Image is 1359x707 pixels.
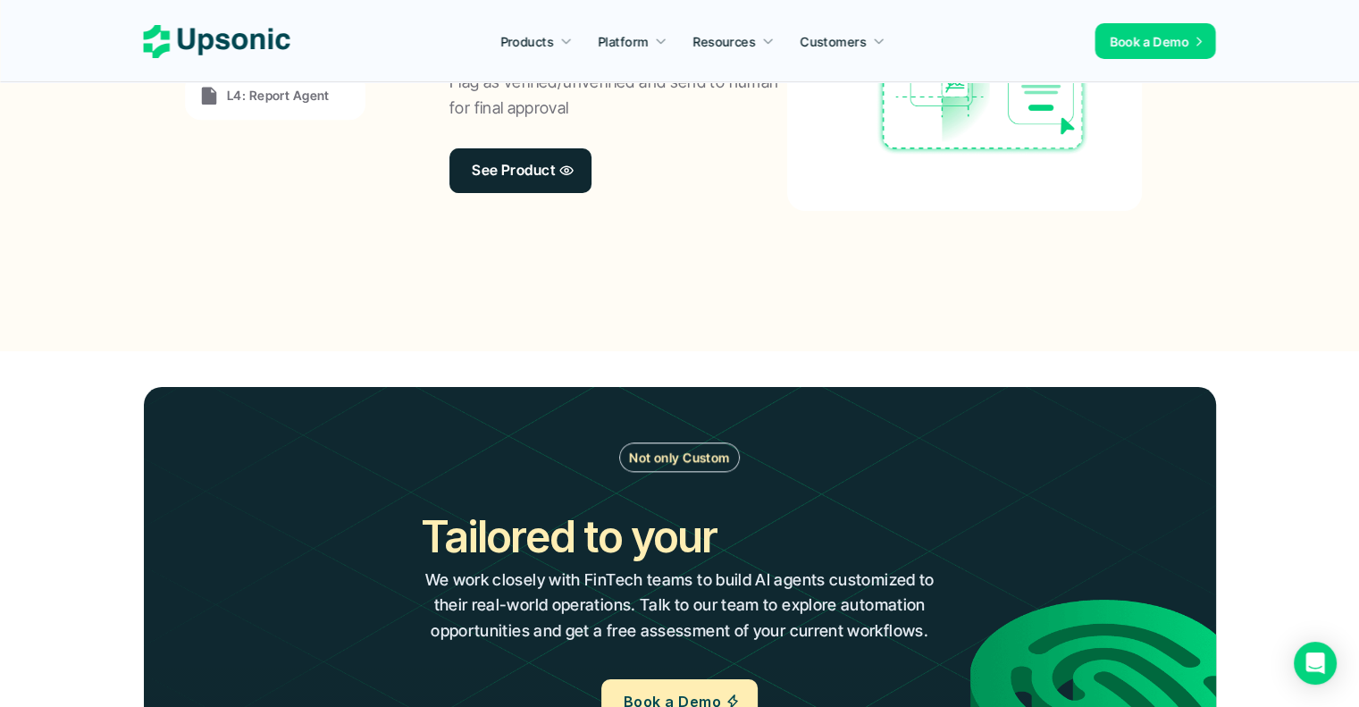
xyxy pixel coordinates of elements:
p: Book a Demo [1110,32,1189,51]
p: Not only Custom [629,448,729,467]
a: See Product [449,148,591,193]
p: Customers [801,32,867,51]
div: Open Intercom Messenger [1294,642,1337,685]
a: Products [490,25,583,57]
p: Products [500,32,553,51]
p: Platform [598,32,648,51]
p: Flag as verified/unverified and send to human for final approval [449,70,787,122]
h2: Tailored to your [421,507,717,567]
a: Book a Demo [1095,23,1216,59]
p: Resources [693,32,756,51]
p: See Product [472,157,555,183]
p: L4: Report Agent [227,86,330,105]
p: We work closely with FinTech teams to build AI agents customized to their real-world operations. ... [421,568,938,644]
